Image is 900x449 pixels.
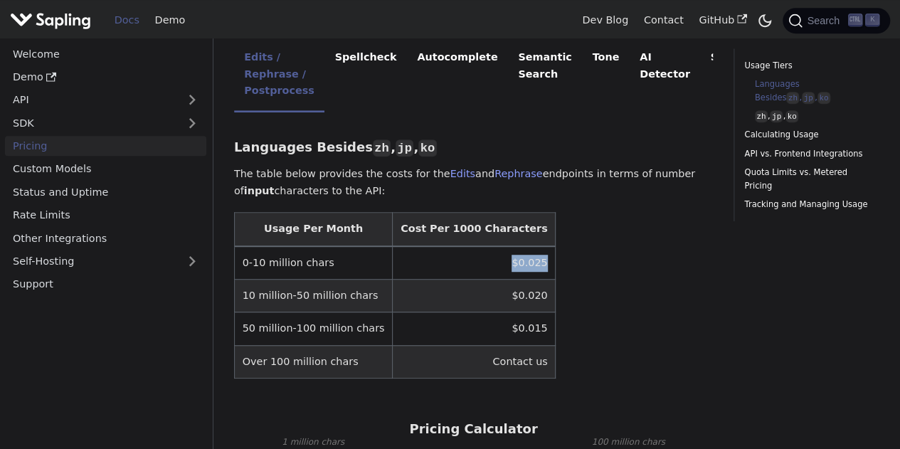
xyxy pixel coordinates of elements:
code: zh [373,139,391,157]
a: Self-Hosting [5,251,206,272]
a: Quota Limits vs. Metered Pricing [744,166,874,193]
a: Pricing [5,136,206,157]
a: Sapling.ai [10,10,96,31]
a: API [5,90,178,110]
li: Tone [582,39,630,112]
td: 50 million-100 million chars [234,312,392,345]
a: Other Integrations [5,228,206,248]
td: Contact us [393,345,556,378]
code: zh [755,110,768,122]
td: 10 million-50 million chars [234,280,392,312]
a: Tracking and Managing Usage [744,198,874,211]
a: Custom Models [5,159,206,179]
a: API vs. Frontend Integrations [744,147,874,161]
td: $0.015 [393,312,556,345]
a: Languages Besideszh,jp,ko [755,78,869,105]
a: Edits [450,168,475,179]
strong: input [244,185,275,196]
button: Expand sidebar category 'SDK' [178,112,206,133]
a: Contact [636,9,692,31]
button: Search (Ctrl+K) [783,8,889,33]
li: Semantic Search [508,39,582,112]
h3: Languages Besides , , [234,139,713,156]
td: Over 100 million chars [234,345,392,378]
th: Cost Per 1000 Characters [393,213,556,246]
li: AI Detector [630,39,701,112]
p: The table below provides the costs for the and endpoints in terms of number of characters to the ... [234,166,713,200]
a: Support [5,274,206,295]
td: $0.025 [393,246,556,280]
a: Dev Blog [574,9,635,31]
code: jp [770,110,783,122]
span: Search [803,15,848,26]
code: ko [418,139,436,157]
a: Rate Limits [5,205,206,226]
code: ko [785,110,798,122]
a: Status and Uptime [5,181,206,202]
li: SDK [700,39,744,112]
img: Sapling.ai [10,10,91,31]
th: Usage Per Month [234,213,392,246]
kbd: K [865,14,879,26]
a: GitHub [691,9,754,31]
code: zh [786,92,799,104]
button: Expand sidebar category 'API' [178,90,206,110]
code: jp [802,92,815,104]
td: $0.020 [393,280,556,312]
h3: Pricing Calculator [409,421,537,438]
td: 0-10 million chars [234,246,392,280]
a: Welcome [5,43,206,64]
li: Edits / Rephrase / Postprocess [234,39,324,112]
a: Usage Tiers [744,59,874,73]
li: Autocomplete [407,39,508,112]
a: SDK [5,112,178,133]
a: Demo [147,9,193,31]
a: Demo [5,67,206,88]
a: zh,jp,ko [755,110,869,123]
a: Docs [107,9,147,31]
button: Switch between dark and light mode (currently dark mode) [755,10,775,31]
li: Spellcheck [324,39,407,112]
code: jp [396,139,413,157]
a: Calculating Usage [744,128,874,142]
a: Rephrase [494,168,543,179]
code: ko [817,92,830,104]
